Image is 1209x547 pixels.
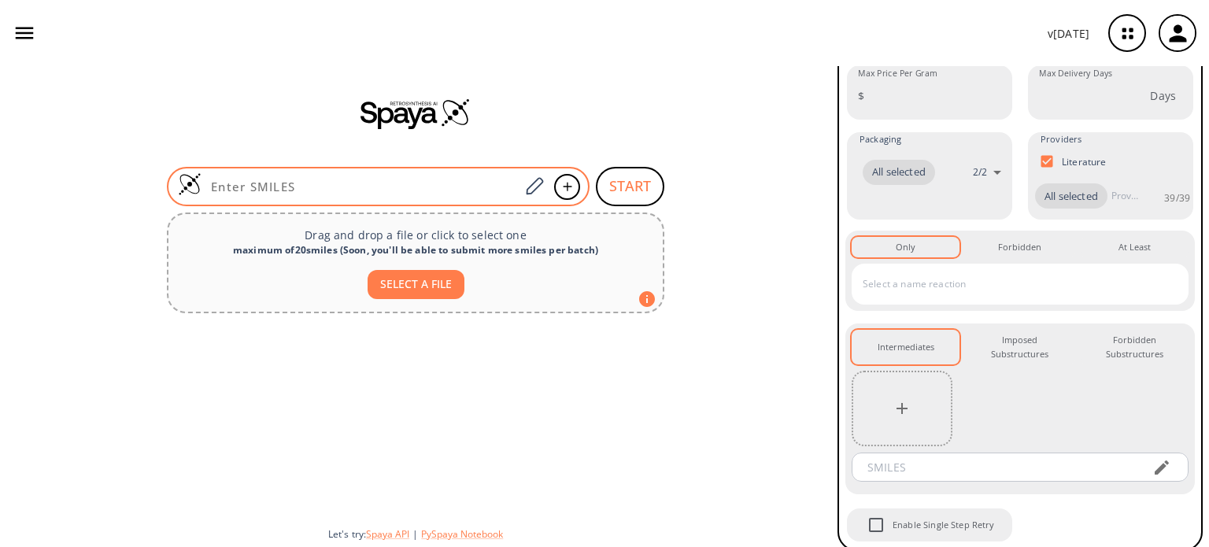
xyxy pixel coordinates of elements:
p: Literature [1062,155,1107,168]
button: Forbidden [966,237,1074,257]
p: Drag and drop a file or click to select one [181,227,650,243]
input: Provider name [1107,183,1142,209]
button: Spaya API [366,527,409,541]
div: Imposed Substructures [978,333,1061,362]
p: $ [858,87,864,104]
button: START [596,167,664,206]
span: | [409,527,421,541]
div: When Single Step Retry is enabled, if no route is found during retrosynthesis, a retry is trigger... [845,507,1014,543]
span: Providers [1041,132,1081,146]
img: Spaya logo [360,98,471,129]
p: 39 / 39 [1164,191,1190,205]
p: Days [1150,87,1176,104]
label: Max Delivery Days [1039,68,1112,79]
button: Intermediates [852,330,959,365]
button: Forbidden Substructures [1081,330,1189,365]
p: v [DATE] [1048,25,1089,42]
span: All selected [1035,189,1107,205]
div: Forbidden [998,240,1041,254]
button: SELECT A FILE [368,270,464,299]
div: Intermediates [878,340,934,354]
div: Forbidden Substructures [1093,333,1176,362]
span: Packaging [860,132,901,146]
label: Max Price Per Gram [858,68,937,79]
button: PySpaya Notebook [421,527,503,541]
div: maximum of 20 smiles ( Soon, you'll be able to submit more smiles per batch ) [181,243,650,257]
input: Select a name reaction [859,272,1158,297]
button: At Least [1081,237,1189,257]
div: At Least [1118,240,1151,254]
input: Enter SMILES [201,179,519,194]
input: SMILES [856,453,1140,482]
p: 2 / 2 [973,165,987,179]
img: Logo Spaya [178,172,201,196]
button: Imposed Substructures [966,330,1074,365]
button: Only [852,237,959,257]
div: Let's try: [328,527,825,541]
span: Enable Single Step Retry [860,508,893,541]
span: All selected [863,164,935,180]
span: Enable Single Step Retry [893,518,995,532]
div: Only [896,240,915,254]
